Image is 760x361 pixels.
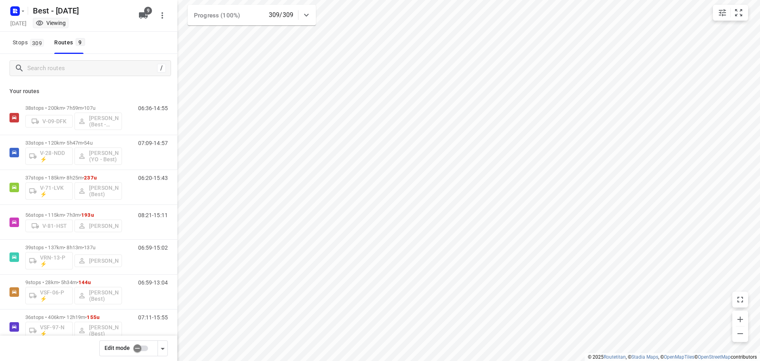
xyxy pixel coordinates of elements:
p: 38 stops • 200km • 7h59m [25,105,122,111]
p: 56 stops • 115km • 7h3m [25,212,122,218]
a: OpenStreetMap [698,354,731,360]
span: • [82,175,84,181]
p: 33 stops • 120km • 5h47m [25,140,122,146]
div: You are currently in view mode. To make any changes, go to edit project. [36,19,66,27]
p: 9 stops • 28km • 5h34m [25,279,122,285]
span: Stops [13,38,46,48]
button: 9 [135,8,151,23]
a: Stadia Maps [631,354,658,360]
span: 309 [30,39,44,47]
button: More [154,8,170,23]
div: Progress (100%)309/309 [188,5,316,25]
div: Routes [54,38,87,48]
button: Map settings [714,5,730,21]
p: 07:11-15:55 [138,314,168,321]
p: 36 stops • 406km • 12h19m [25,314,122,320]
p: 39 stops • 137km • 8h13m [25,244,122,250]
p: 06:59-15:02 [138,244,168,251]
span: 193u [81,212,94,218]
li: © 2025 , © , © © contributors [588,354,757,360]
span: 237u [84,175,97,181]
span: • [85,314,87,320]
span: 107u [84,105,95,111]
div: / [157,64,166,73]
div: Driver app settings [158,343,167,353]
p: 08:21-15:11 [138,212,168,218]
p: 309/309 [269,10,293,20]
p: Your routes [9,87,168,96]
span: • [82,244,84,250]
span: Progress (100%) [194,12,240,19]
span: Edit mode [104,345,130,351]
span: • [82,140,84,146]
p: 06:20-15:43 [138,175,168,181]
input: Search routes [27,62,157,74]
span: 144u [78,279,91,285]
span: 137u [84,244,95,250]
div: small contained button group [713,5,748,21]
span: 9 [144,7,152,15]
a: Routetitan [604,354,626,360]
p: 07:09-14:57 [138,140,168,146]
span: 155u [87,314,99,320]
p: 06:59-13:04 [138,279,168,286]
span: • [80,212,81,218]
span: • [82,105,84,111]
span: 54u [84,140,92,146]
span: • [77,279,78,285]
button: Fit zoom [731,5,747,21]
a: OpenMapTiles [664,354,694,360]
span: 9 [76,38,85,46]
p: 37 stops • 185km • 8h25m [25,175,122,181]
p: 06:36-14:55 [138,105,168,111]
